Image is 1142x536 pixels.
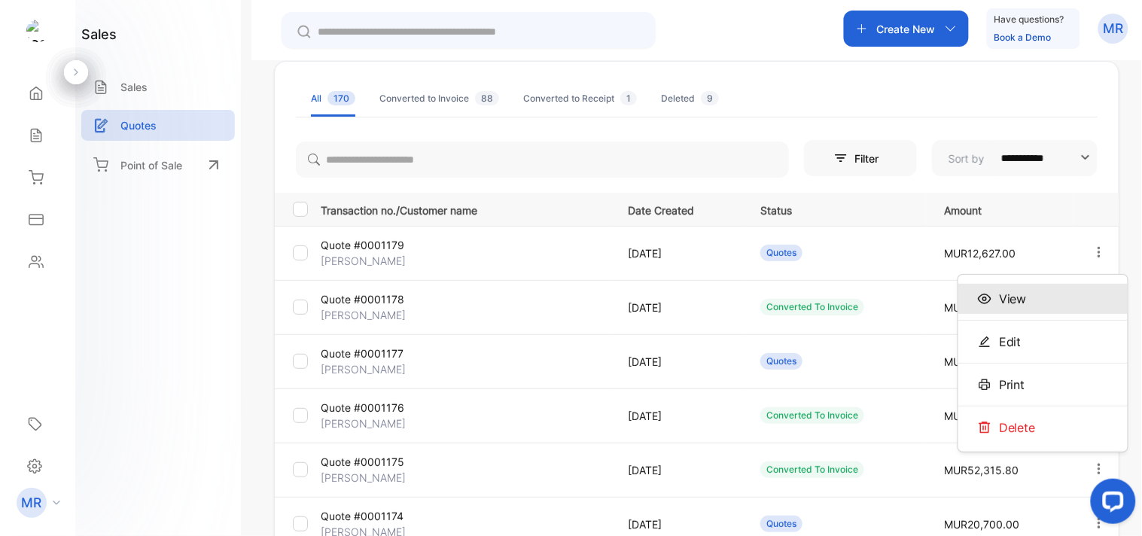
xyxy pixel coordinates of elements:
[321,237,417,253] p: Quote #0001179
[628,516,729,532] p: [DATE]
[760,245,802,261] div: Quotes
[120,117,157,133] p: Quotes
[321,253,417,269] p: [PERSON_NAME]
[945,355,1019,368] span: MUR29,210.00
[760,299,864,315] div: Converted To Invoice
[1098,11,1128,47] button: MR
[760,407,864,424] div: Converted To Invoice
[661,92,719,105] div: Deleted
[949,151,985,166] p: Sort by
[321,361,417,377] p: [PERSON_NAME]
[321,454,417,470] p: Quote #0001175
[760,461,864,478] div: Converted To Invoice
[1079,473,1142,536] iframe: LiveChat chat widget
[844,11,969,47] button: Create New
[999,376,1025,394] span: Print
[945,301,1021,314] span: MUR26,450.00
[81,24,117,44] h1: sales
[945,464,1019,477] span: MUR52,315.80
[321,199,609,218] p: Transaction no./Customer name
[760,353,802,370] div: Quotes
[628,462,729,478] p: [DATE]
[620,91,637,105] span: 1
[321,291,417,307] p: Quote #0001178
[321,307,417,323] p: [PERSON_NAME]
[701,91,719,105] span: 9
[81,72,235,102] a: Sales
[321,400,417,416] p: Quote #0001176
[379,92,499,105] div: Converted to Invoice
[311,92,355,105] div: All
[760,516,802,532] div: Quotes
[999,290,1027,308] span: View
[945,247,1016,260] span: MUR12,627.00
[994,32,1052,43] a: Book a Demo
[628,245,729,261] p: [DATE]
[1104,19,1124,38] p: MR
[628,408,729,424] p: [DATE]
[26,20,49,42] img: logo
[327,91,355,105] span: 170
[321,416,417,431] p: [PERSON_NAME]
[321,346,417,361] p: Quote #0001177
[81,148,235,181] a: Point of Sale
[523,92,637,105] div: Converted to Receipt
[945,410,1020,422] span: MUR48,415.00
[932,140,1098,176] button: Sort by
[999,333,1022,351] span: Edit
[628,199,729,218] p: Date Created
[321,508,417,524] p: Quote #0001174
[994,12,1064,27] p: Have questions?
[628,300,729,315] p: [DATE]
[628,354,729,370] p: [DATE]
[999,419,1036,437] span: Delete
[877,21,936,37] p: Create New
[120,157,182,173] p: Point of Sale
[22,493,42,513] p: MR
[760,199,913,218] p: Status
[945,518,1020,531] span: MUR20,700.00
[945,199,1061,218] p: Amount
[120,79,148,95] p: Sales
[81,110,235,141] a: Quotes
[475,91,499,105] span: 88
[321,470,417,486] p: [PERSON_NAME]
